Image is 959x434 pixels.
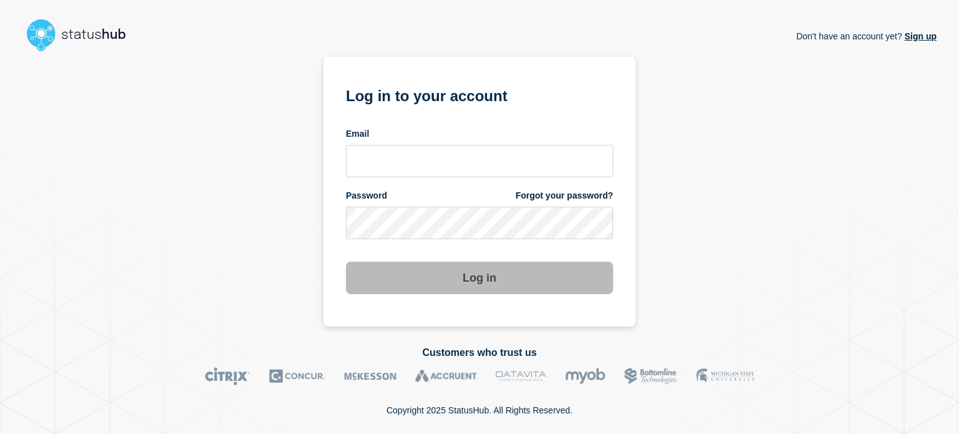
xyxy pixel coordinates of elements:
button: Log in [346,262,613,294]
a: Sign up [902,31,937,41]
img: McKesson logo [344,367,396,385]
span: Email [346,128,369,140]
img: MSU logo [696,367,754,385]
input: email input [346,145,613,177]
span: Password [346,190,387,202]
img: StatusHub logo [22,15,141,55]
img: Citrix logo [205,367,250,385]
img: Bottomline logo [624,367,677,385]
img: Accruent logo [415,367,477,385]
img: Concur logo [269,367,325,385]
h2: Customers who trust us [22,347,937,358]
p: Don't have an account yet? [796,21,937,51]
input: password input [346,207,613,239]
img: myob logo [565,367,606,385]
img: DataVita logo [496,367,546,385]
p: Copyright 2025 StatusHub. All Rights Reserved. [386,405,573,415]
a: Forgot your password? [516,190,613,202]
h1: Log in to your account [346,83,613,106]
